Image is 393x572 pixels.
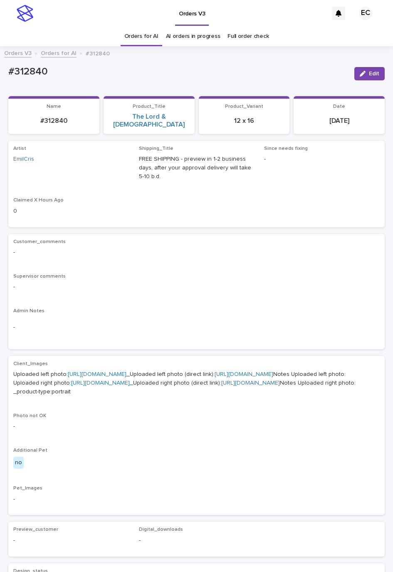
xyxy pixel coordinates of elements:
button: Edit [354,67,385,80]
span: Additional Pet [13,448,47,453]
a: The Lord & [DEMOGRAPHIC_DATA] [109,113,190,129]
span: Photo not OK [13,413,46,418]
a: [URL][DOMAIN_NAME] [68,371,126,377]
span: Preview_customer [13,527,58,532]
a: [URL][DOMAIN_NAME] [215,371,273,377]
span: Shipping_Title [139,146,173,151]
a: Orders for AI [124,27,158,46]
span: Date [333,104,345,109]
div: no [13,457,24,469]
p: - [13,536,129,545]
p: - [13,495,380,504]
span: Digital_downloads [139,527,183,532]
a: Full order check [227,27,269,46]
p: 0 [13,207,129,216]
span: Claimed X Hours Ago [13,198,64,203]
p: - [264,155,380,164]
p: - [13,283,380,291]
span: Client_Images [13,361,48,366]
p: [DATE] [299,117,380,125]
span: Supervisor comments [13,274,66,279]
p: - [13,422,380,431]
p: #312840 [8,66,348,78]
a: Orders for AI [41,48,77,57]
span: Customer_comments [13,239,66,244]
a: AI orders in progress [166,27,220,46]
p: FREE SHIPPING - preview in 1-2 business days, after your approval delivery will take 5-10 b.d. [139,155,255,181]
img: stacker-logo-s-only.png [17,5,33,22]
p: - [13,323,380,332]
span: Name [47,104,61,109]
p: #312840 [13,117,94,125]
p: - [13,248,380,257]
span: Artist [13,146,26,151]
p: 12 x 16 [204,117,285,125]
span: Product_Variant [225,104,263,109]
div: EC [359,7,372,20]
span: Edit [369,71,379,77]
a: [URL][DOMAIN_NAME] [71,380,130,386]
p: #312840 [86,48,110,57]
a: [URL][DOMAIN_NAME] [221,380,280,386]
span: Product_Title [133,104,166,109]
span: Pet_Images [13,486,42,491]
p: - [139,536,255,545]
a: EmilCris [13,155,34,164]
a: Orders V3 [4,48,32,57]
span: Since needs fixing [264,146,308,151]
span: Admin Notes [13,308,44,313]
p: Uploaded left photo: _Uploaded left photo (direct link): Notes Uploaded left photo: Uploaded righ... [13,370,380,396]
